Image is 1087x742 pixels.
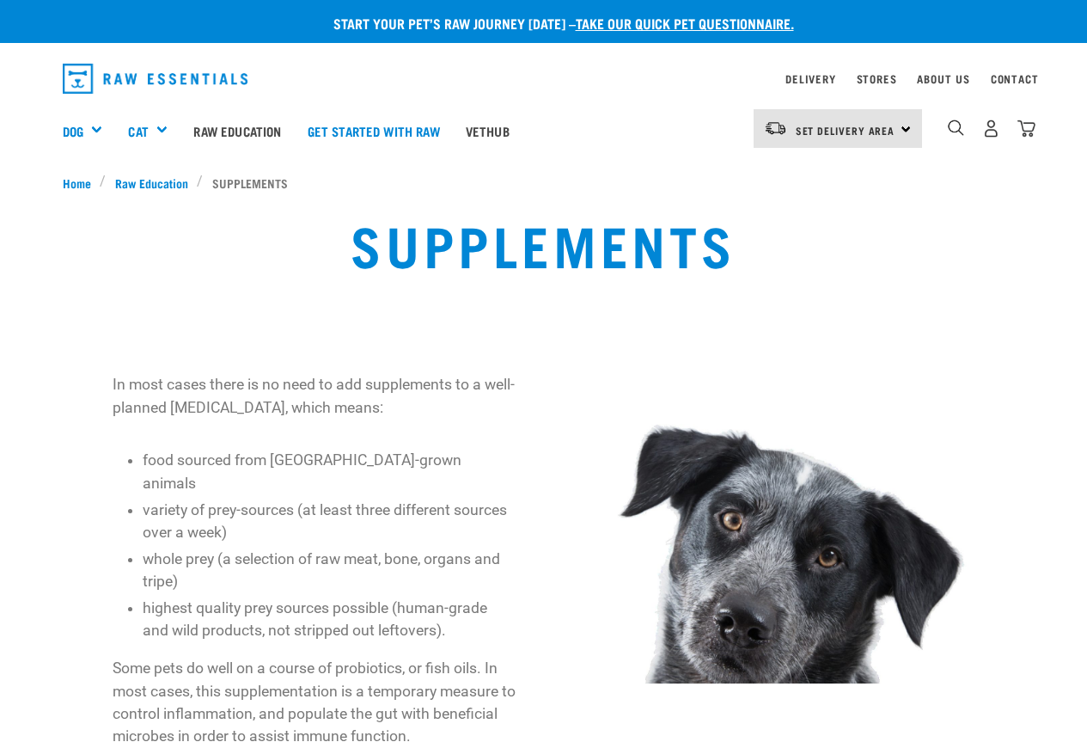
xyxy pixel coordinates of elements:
img: Cash.jpg [571,343,975,683]
a: Raw Education [106,174,197,192]
a: Raw Education [180,96,294,165]
a: Delivery [785,76,835,82]
img: Raw Essentials Logo [63,64,248,94]
img: van-moving.png [764,120,787,136]
a: Get started with Raw [295,96,453,165]
a: take our quick pet questionnaire. [576,19,794,27]
nav: dropdown navigation [49,57,1039,101]
a: Cat [128,121,148,141]
a: Stores [857,76,897,82]
li: whole prey (a selection of raw meat, bone, organs and tripe) [143,548,516,593]
a: About Us [917,76,969,82]
span: Raw Education [115,174,188,192]
li: food sourced from [GEOGRAPHIC_DATA]-grown animals [143,449,516,494]
a: Contact [991,76,1039,82]
h1: SUPPLEMENTS [351,212,736,274]
nav: breadcrumbs [63,174,1025,192]
p: In most cases there is no need to add supplements to a well-planned [MEDICAL_DATA], which means: [113,373,516,419]
img: user.png [982,120,1000,138]
span: Set Delivery Area [796,127,895,133]
a: Dog [63,121,83,141]
a: Home [63,174,101,192]
img: home-icon@2x.png [1017,120,1035,138]
li: highest quality prey sources possible (human-grade and wild products, not stripped out leftovers). [143,597,516,642]
li: variety of prey-sources (at least three different sources over a week) [143,499,516,544]
span: Home [63,174,91,192]
img: home-icon-1@2x.png [948,120,964,136]
a: Vethub [453,96,522,165]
